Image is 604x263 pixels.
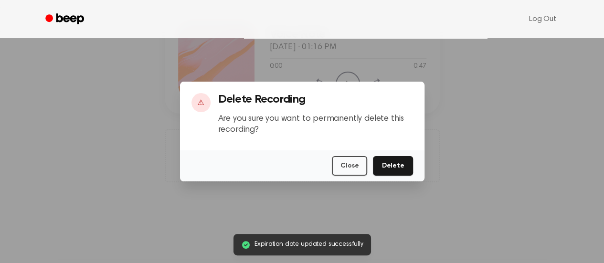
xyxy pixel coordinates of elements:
[191,93,211,112] div: ⚠
[373,156,413,176] button: Delete
[218,93,413,106] h3: Delete Recording
[254,240,363,250] span: Expiration date updated successfully
[39,10,93,29] a: Beep
[218,114,413,135] p: Are you sure you want to permanently delete this recording?
[332,156,367,176] button: Close
[519,8,566,31] a: Log Out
